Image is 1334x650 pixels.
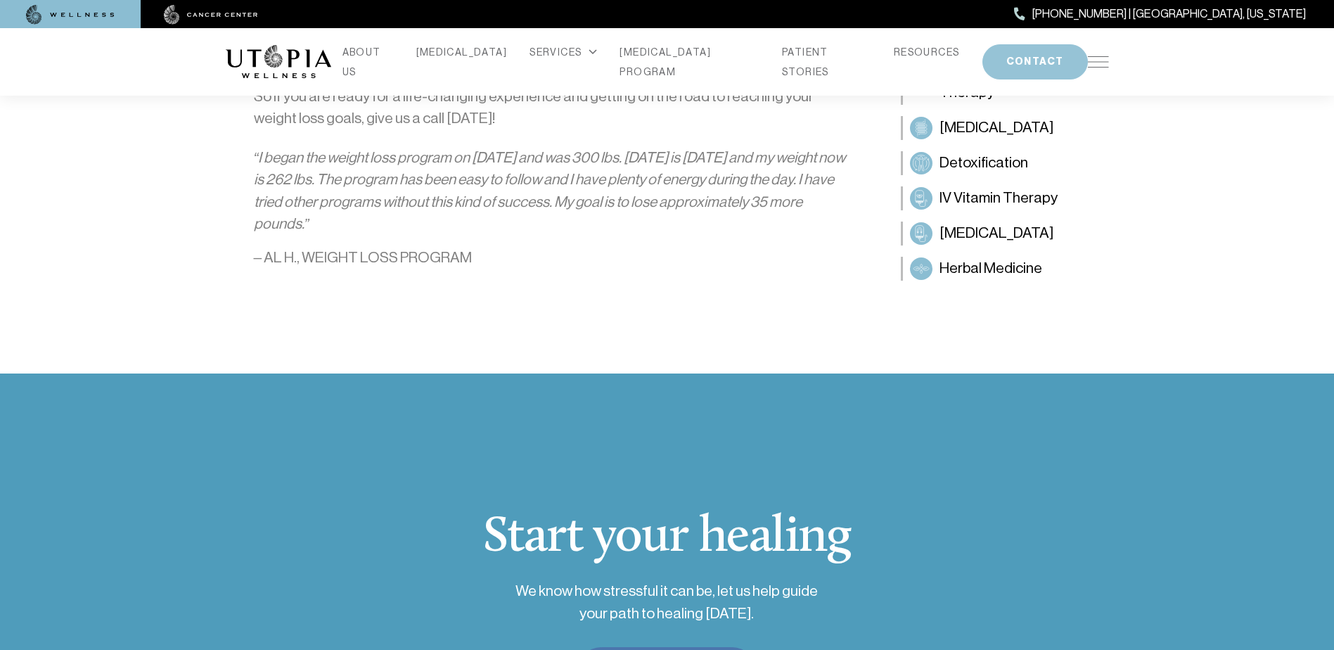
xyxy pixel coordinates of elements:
a: PATIENT STORIES [782,42,871,82]
span: Herbal Medicine [939,257,1042,279]
a: [MEDICAL_DATA] PROGRAM [620,42,759,82]
h3: Start your healing [376,513,958,563]
a: DetoxificationDetoxification [901,151,1109,174]
a: Colon Therapy[MEDICAL_DATA] [901,115,1109,139]
div: SERVICES [530,42,597,62]
img: logo [226,45,331,79]
em: “I began the weight loss program on [DATE] and was 300 lbs. [DATE] is [DATE] and my weight now is... [254,149,846,233]
p: So if you are ready for a life-changing experience and getting on the road to reaching your weigh... [254,86,856,130]
a: Herbal MedicineHerbal Medicine [901,256,1109,280]
span: [MEDICAL_DATA] [939,222,1053,244]
a: ABOUT US [342,42,394,82]
button: CONTACT [982,44,1088,79]
a: [MEDICAL_DATA] [416,42,508,62]
p: – AL H., WEIGHT LOSS PROGRAM [254,247,856,269]
img: IV Vitamin Therapy [913,189,930,206]
span: [PHONE_NUMBER] | [GEOGRAPHIC_DATA], [US_STATE] [1032,5,1306,23]
span: IV Vitamin Therapy [939,186,1058,209]
img: cancer center [164,5,258,25]
img: Herbal Medicine [913,260,930,276]
a: Chelation Therapy[MEDICAL_DATA] [901,221,1109,245]
span: [MEDICAL_DATA] [939,116,1053,139]
img: Chelation Therapy [913,224,930,241]
img: Colon Therapy [913,119,930,136]
a: [PHONE_NUMBER] | [GEOGRAPHIC_DATA], [US_STATE] [1014,5,1306,23]
a: RESOURCES [894,42,960,62]
span: Detoxification [939,151,1028,174]
img: Detoxification [913,154,930,171]
a: IV Vitamin TherapyIV Vitamin Therapy [901,186,1109,210]
img: wellness [26,5,115,25]
h4: We know how stressful it can be, let us help guide your path to healing [DATE]. [513,569,820,625]
img: icon-hamburger [1088,56,1109,68]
